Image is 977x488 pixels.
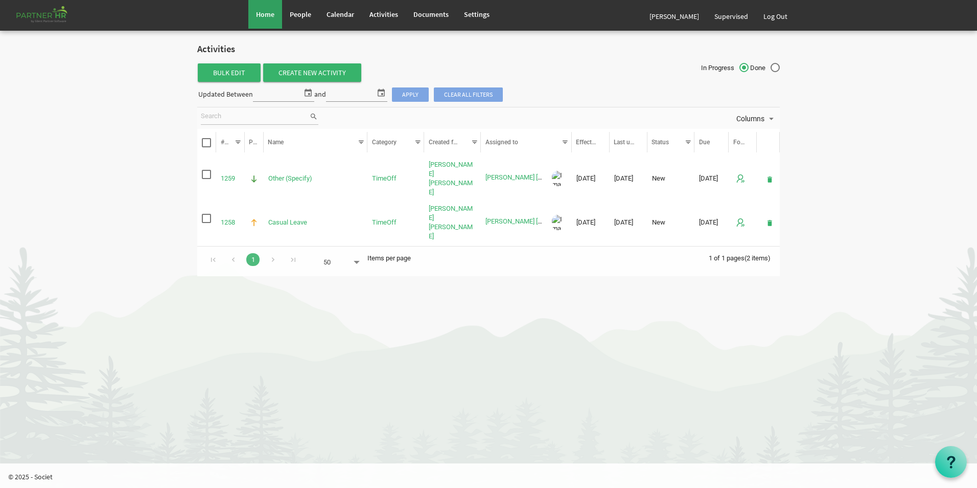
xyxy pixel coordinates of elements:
a: Create New Activity [263,63,361,82]
span: Status [652,139,669,146]
div: Go to next page [266,252,280,266]
td: 11/28/2025 column header Effective [572,202,610,243]
a: TimeOff [372,174,397,182]
div: Go to last page [286,252,300,266]
span: Settings [464,10,490,19]
span: # [221,139,229,146]
span: Clear all filters [434,87,503,102]
span: select [375,86,387,99]
div: Search [199,107,320,129]
span: Assigned to [485,139,518,146]
td: 1258 is template cell column header # [216,202,245,243]
button: Columns [734,112,778,125]
span: Done [750,63,780,73]
td: is template cell column header Follow [729,202,757,243]
a: [PERSON_NAME] [PERSON_NAME] [429,161,473,196]
div: 1 of 1 pages (2 items) [709,247,780,268]
p: © 2025 - Societ [8,472,977,482]
span: Supervised [714,12,748,21]
img: Start Following [736,174,745,183]
a: 1258 [221,218,235,226]
td: TimeOff is template cell column header Category [367,159,424,199]
span: Items per page [367,254,411,262]
div: Updated Between and [197,86,503,104]
a: 1259 [221,174,235,182]
td: 12/4/2025 column header Due [694,159,729,199]
button: deleteAction [762,215,777,230]
a: Supervised [707,2,756,31]
td: Other (Specify) is template cell column header Name [264,159,368,199]
span: search [309,111,318,122]
td: 11/27/2025 column header Effective [572,159,610,199]
td: 10/6/2025 column header Last updated [610,202,647,243]
td: is template cell column header P [245,159,264,199]
span: In Progress [701,63,749,73]
td: TimeOff is template cell column header Category [367,202,424,243]
span: Last updated [614,139,649,146]
a: Log Out [756,2,795,31]
img: Start Following [736,218,745,227]
img: Medium Priority [249,218,259,227]
span: Due [699,139,710,146]
td: 1259 is template cell column header # [216,159,245,199]
a: [PERSON_NAME] [PERSON_NAME] [429,205,473,240]
td: 10/6/2025 column header Last updated [610,159,647,199]
span: Activities [369,10,398,19]
h2: Activities [197,44,780,55]
div: Go to previous page [226,252,240,266]
td: 12/8/2025 column header Due [694,202,729,243]
td: is template cell column header Follow [729,159,757,199]
td: New column header Status [647,159,695,199]
a: TimeOff [372,218,397,226]
td: Labanya Rekha Nayak is template cell column header Created for [424,159,481,199]
td: checkbox [197,202,216,243]
span: Home [256,10,274,19]
button: deleteAction [762,171,777,186]
span: Category [372,139,397,146]
span: Calendar [327,10,354,19]
span: Columns [735,113,765,125]
td: is Command column column header [757,159,780,199]
td: Casual Leave is template cell column header Name [264,202,368,243]
span: 1 of 1 pages [709,254,745,262]
a: Goto Page 1 [246,253,260,266]
span: Follow [733,139,752,146]
span: select [302,86,314,99]
td: Labanya Rekha Nayak is template cell column header Created for [424,202,481,243]
span: P [249,139,258,146]
span: Bulk Edit [198,63,261,82]
td: is Command column column header [757,202,780,243]
a: [PERSON_NAME] [642,2,707,31]
img: Image [550,169,566,188]
span: Apply [392,87,429,102]
td: Labanya Rekha Nayak is template cell column header Assigned to [481,159,572,199]
a: [PERSON_NAME] [PERSON_NAME] [485,217,585,225]
input: Search [201,109,309,124]
td: Labanya Rekha Nayak is template cell column header Assigned to [481,202,572,243]
div: Go to first page [206,252,220,266]
span: Documents [413,10,449,19]
span: Name [268,139,284,146]
span: (2 items) [745,254,771,262]
span: Created for [429,139,459,146]
span: Effective [576,139,599,146]
th: Select Rows for Bulk Edit [197,132,216,152]
td: is template cell column header P [245,202,264,243]
div: Columns [734,107,778,129]
img: Image [550,213,566,232]
td: checkbox [197,159,216,199]
img: Low Priority [249,174,259,184]
a: Casual Leave [268,218,307,226]
a: [PERSON_NAME] [PERSON_NAME] [485,173,585,181]
td: New column header Status [647,202,695,243]
a: Other (Specify) [268,174,312,182]
span: People [290,10,311,19]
